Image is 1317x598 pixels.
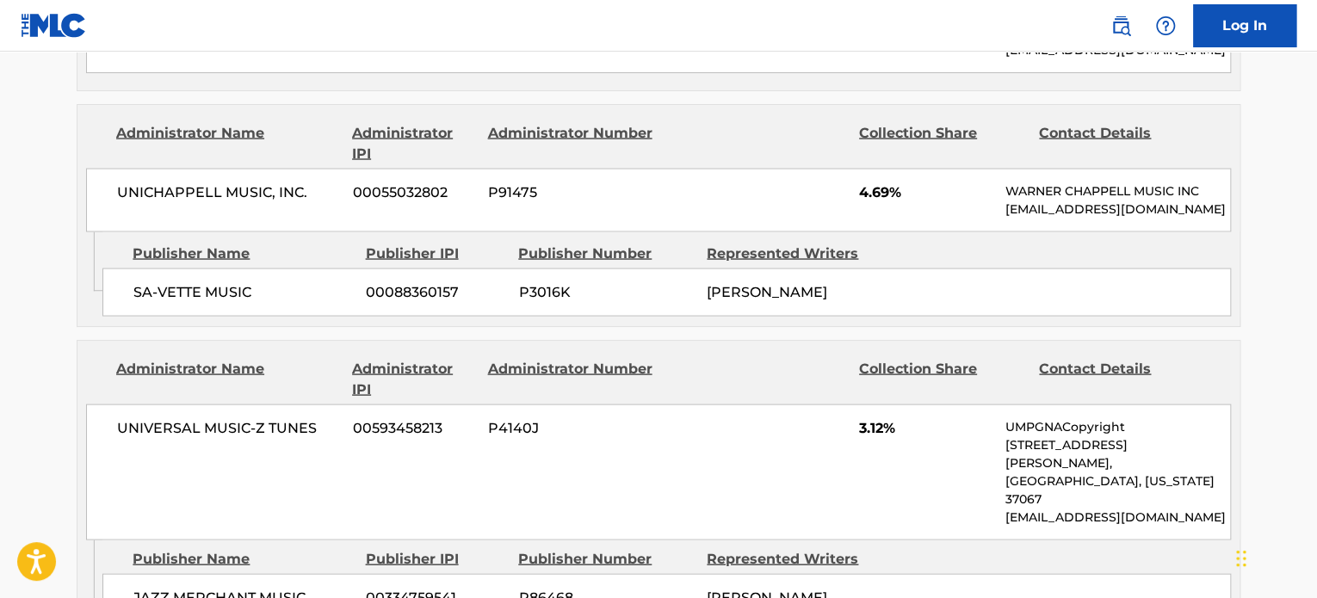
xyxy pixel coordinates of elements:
[1039,122,1206,163] div: Contact Details
[117,182,340,202] span: UNICHAPPELL MUSIC, INC.
[1148,9,1183,43] div: Help
[707,283,827,299] span: [PERSON_NAME]
[518,548,694,569] div: Publisher Number
[859,358,1026,399] div: Collection Share
[1005,182,1230,200] p: WARNER CHAPPELL MUSIC INC
[133,548,352,569] div: Publisher Name
[487,358,654,399] div: Administrator Number
[366,281,505,302] span: 00088360157
[353,182,475,202] span: 00055032802
[1236,533,1246,584] div: Drag
[488,182,655,202] span: P91475
[116,122,339,163] div: Administrator Name
[1231,515,1317,598] iframe: Chat Widget
[1155,15,1176,36] img: help
[518,243,694,263] div: Publisher Number
[859,417,992,438] span: 3.12%
[707,243,882,263] div: Represented Writers
[487,122,654,163] div: Administrator Number
[353,417,475,438] span: 00593458213
[1005,508,1230,526] p: [EMAIL_ADDRESS][DOMAIN_NAME]
[859,182,992,202] span: 4.69%
[117,417,340,438] span: UNIVERSAL MUSIC-Z TUNES
[116,358,339,399] div: Administrator Name
[352,358,474,399] div: Administrator IPI
[1005,200,1230,218] p: [EMAIL_ADDRESS][DOMAIN_NAME]
[1110,15,1131,36] img: search
[1005,435,1230,472] p: [STREET_ADDRESS][PERSON_NAME],
[859,122,1026,163] div: Collection Share
[21,13,87,38] img: MLC Logo
[707,548,882,569] div: Represented Writers
[1104,9,1138,43] a: Public Search
[133,281,353,302] span: SA-VETTE MUSIC
[1005,472,1230,508] p: [GEOGRAPHIC_DATA], [US_STATE] 37067
[365,548,505,569] div: Publisher IPI
[518,281,694,302] span: P3016K
[365,243,505,263] div: Publisher IPI
[1005,417,1230,435] p: UMPGNACopyright
[352,122,474,163] div: Administrator IPI
[1193,4,1296,47] a: Log In
[1039,358,1206,399] div: Contact Details
[133,243,352,263] div: Publisher Name
[488,417,655,438] span: P4140J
